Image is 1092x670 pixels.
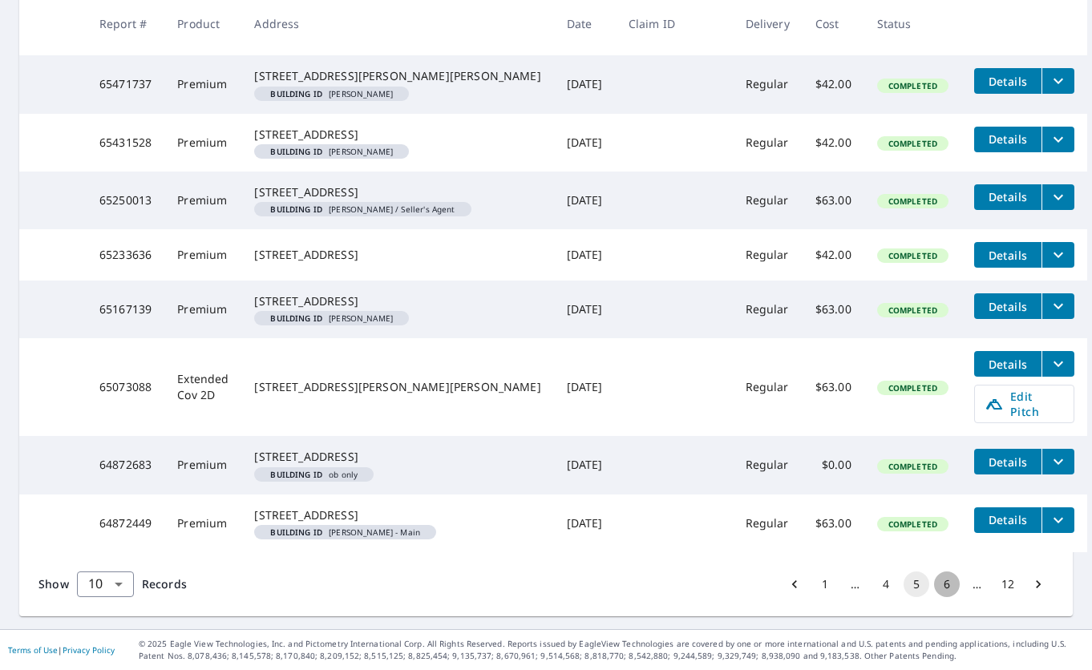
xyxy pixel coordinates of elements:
[984,299,1032,314] span: Details
[779,571,1054,597] nav: pagination navigation
[803,494,864,552] td: $63.00
[38,576,69,591] span: Show
[1041,293,1074,319] button: filesDropdownBtn-65167139
[164,338,241,436] td: Extended Cov 2D
[879,80,947,91] span: Completed
[554,281,616,338] td: [DATE]
[803,229,864,281] td: $42.00
[554,436,616,494] td: [DATE]
[554,114,616,172] td: [DATE]
[254,293,540,309] div: [STREET_ADDRESS]
[164,494,241,552] td: Premium
[77,562,134,607] div: 10
[164,436,241,494] td: Premium
[87,229,164,281] td: 65233636
[879,461,947,472] span: Completed
[270,205,322,213] em: Building ID
[554,494,616,552] td: [DATE]
[270,314,322,322] em: Building ID
[803,436,864,494] td: $0.00
[8,645,115,655] p: |
[261,90,402,98] span: [PERSON_NAME]
[879,382,947,394] span: Completed
[254,507,540,523] div: [STREET_ADDRESS]
[87,436,164,494] td: 64872683
[974,293,1041,319] button: detailsBtn-65167139
[261,147,402,155] span: [PERSON_NAME]
[879,519,947,530] span: Completed
[974,242,1041,268] button: detailsBtn-65233636
[8,644,58,656] a: Terms of Use
[843,576,868,592] div: …
[254,247,540,263] div: [STREET_ADDRESS]
[554,55,616,113] td: [DATE]
[254,127,540,143] div: [STREET_ADDRESS]
[1041,242,1074,268] button: filesDropdownBtn-65233636
[803,114,864,172] td: $42.00
[164,281,241,338] td: Premium
[1025,571,1051,597] button: Go to next page
[87,281,164,338] td: 65167139
[261,314,402,322] span: [PERSON_NAME]
[1041,127,1074,152] button: filesDropdownBtn-65431528
[87,338,164,436] td: 65073088
[733,281,803,338] td: Regular
[270,147,322,155] em: Building ID
[1041,184,1074,210] button: filesDropdownBtn-65250013
[879,250,947,261] span: Completed
[984,357,1032,372] span: Details
[904,571,929,597] button: page 5
[974,184,1041,210] button: detailsBtn-65250013
[974,449,1041,474] button: detailsBtn-64872683
[984,189,1032,204] span: Details
[554,338,616,436] td: [DATE]
[87,494,164,552] td: 64872449
[733,436,803,494] td: Regular
[554,172,616,229] td: [DATE]
[873,571,899,597] button: Go to page 4
[984,512,1032,527] span: Details
[733,55,803,113] td: Regular
[63,644,115,656] a: Privacy Policy
[879,196,947,207] span: Completed
[254,68,540,84] div: [STREET_ADDRESS][PERSON_NAME][PERSON_NAME]
[164,55,241,113] td: Premium
[164,172,241,229] td: Premium
[1041,507,1074,533] button: filesDropdownBtn-64872449
[164,229,241,281] td: Premium
[995,571,1021,597] button: Go to page 12
[803,281,864,338] td: $63.00
[984,248,1032,263] span: Details
[270,90,322,98] em: Building ID
[139,638,1084,662] p: © 2025 Eagle View Technologies, Inc. and Pictometry International Corp. All Rights Reserved. Repo...
[984,74,1032,89] span: Details
[782,571,807,597] button: Go to previous page
[87,172,164,229] td: 65250013
[803,55,864,113] td: $42.00
[1041,449,1074,474] button: filesDropdownBtn-64872683
[77,571,134,597] div: Show 10 records
[984,131,1032,147] span: Details
[733,229,803,281] td: Regular
[733,114,803,172] td: Regular
[733,172,803,229] td: Regular
[254,449,540,465] div: [STREET_ADDRESS]
[1041,68,1074,94] button: filesDropdownBtn-65471737
[974,127,1041,152] button: detailsBtn-65431528
[254,184,540,200] div: [STREET_ADDRESS]
[974,68,1041,94] button: detailsBtn-65471737
[974,385,1074,423] a: Edit Pitch
[733,338,803,436] td: Regular
[812,571,838,597] button: Go to page 1
[985,389,1064,419] span: Edit Pitch
[261,205,464,213] span: [PERSON_NAME] / Seller's Agent
[965,576,990,592] div: …
[803,338,864,436] td: $63.00
[261,470,367,478] span: ob only
[254,379,540,395] div: [STREET_ADDRESS][PERSON_NAME][PERSON_NAME]
[164,114,241,172] td: Premium
[803,172,864,229] td: $63.00
[974,351,1041,377] button: detailsBtn-65073088
[984,454,1032,470] span: Details
[934,571,960,597] button: Go to page 6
